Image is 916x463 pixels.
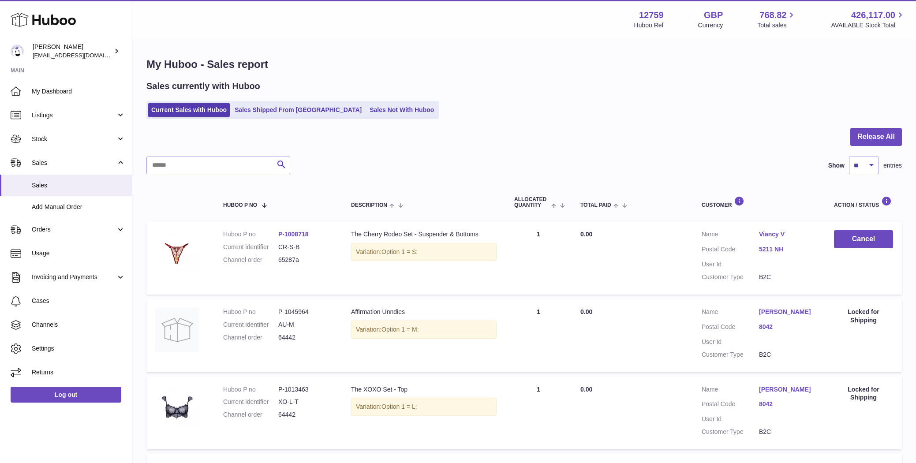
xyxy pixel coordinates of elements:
dd: 64442 [278,333,333,342]
dt: Postal Code [702,400,759,411]
a: 426,117.00 AVAILABLE Stock Total [831,9,905,30]
span: Sales [32,181,125,190]
a: Viancy V [759,230,816,239]
dt: Huboo P no [223,230,278,239]
div: The Cherry Rodeo Set - Suspender & Bottoms [351,230,497,239]
span: 0.00 [580,386,592,393]
span: 0.00 [580,308,592,315]
span: 768.82 [759,9,786,21]
dt: Customer Type [702,351,759,359]
dt: Customer Type [702,428,759,436]
span: Cases [32,297,125,305]
dt: Current identifier [223,243,278,251]
img: no-photo.jpg [155,308,199,352]
span: 426,117.00 [851,9,895,21]
a: 8042 [759,323,816,331]
dd: B2C [759,273,816,281]
a: 768.82 Total sales [757,9,796,30]
a: [PERSON_NAME] [759,308,816,316]
span: 0.00 [580,231,592,238]
span: Returns [32,368,125,377]
dt: Current identifier [223,398,278,406]
span: Settings [32,344,125,353]
dd: 64442 [278,411,333,419]
td: 1 [505,299,572,372]
dt: Huboo P no [223,385,278,394]
span: Channels [32,321,125,329]
div: Affirmation Unndies [351,308,497,316]
dt: Name [702,308,759,318]
span: Orders [32,225,116,234]
dt: Channel order [223,256,278,264]
h2: Sales currently with Huboo [146,80,260,92]
dt: Postal Code [702,245,759,256]
span: Option 1 = S; [381,248,418,255]
dt: Postal Code [702,323,759,333]
dt: Huboo P no [223,308,278,316]
div: Currency [698,21,723,30]
img: 127591729807893.png [155,385,199,429]
td: 1 [505,377,572,450]
dd: P-1013463 [278,385,333,394]
span: entries [883,161,902,170]
dd: AU-M [278,321,333,329]
td: 1 [505,221,572,295]
dt: User Id [702,415,759,423]
span: Option 1 = M; [381,326,419,333]
a: 8042 [759,400,816,408]
div: Customer [702,196,816,208]
span: Invoicing and Payments [32,273,116,281]
dd: P-1045964 [278,308,333,316]
span: Stock [32,135,116,143]
a: Log out [11,387,121,403]
dd: B2C [759,428,816,436]
a: P-1008718 [278,231,309,238]
div: Locked for Shipping [834,385,893,402]
img: sofiapanwar@unndr.com [11,45,24,58]
div: Variation: [351,398,497,416]
span: Add Manual Order [32,203,125,211]
dt: Name [702,385,759,396]
strong: 12759 [639,9,664,21]
span: Total sales [757,21,796,30]
img: 127591725542612.png [155,230,199,274]
div: Action / Status [834,196,893,208]
h1: My Huboo - Sales report [146,57,902,71]
dt: Name [702,230,759,241]
strong: GBP [704,9,723,21]
span: Huboo P no [223,202,257,208]
dt: Current identifier [223,321,278,329]
dd: B2C [759,351,816,359]
span: ALLOCATED Quantity [514,197,549,208]
dd: XO-L-T [278,398,333,406]
button: Release All [850,128,902,146]
div: Huboo Ref [634,21,664,30]
dt: Channel order [223,333,278,342]
div: The XOXO Set - Top [351,385,497,394]
span: Usage [32,249,125,258]
span: [EMAIL_ADDRESS][DOMAIN_NAME] [33,52,130,59]
div: Variation: [351,321,497,339]
div: Variation: [351,243,497,261]
a: Sales Shipped From [GEOGRAPHIC_DATA] [232,103,365,117]
span: AVAILABLE Stock Total [831,21,905,30]
dd: CR-S-B [278,243,333,251]
dt: User Id [702,260,759,269]
a: 5211 NH [759,245,816,254]
div: [PERSON_NAME] [33,43,112,60]
a: [PERSON_NAME] [759,385,816,394]
a: Sales Not With Huboo [366,103,437,117]
div: Locked for Shipping [834,308,893,325]
button: Cancel [834,230,893,248]
label: Show [828,161,845,170]
span: Listings [32,111,116,119]
dt: User Id [702,338,759,346]
span: My Dashboard [32,87,125,96]
dt: Customer Type [702,273,759,281]
span: Sales [32,159,116,167]
span: Description [351,202,387,208]
dd: 65287a [278,256,333,264]
span: Option 1 = L; [381,403,417,410]
span: Total paid [580,202,611,208]
dt: Channel order [223,411,278,419]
